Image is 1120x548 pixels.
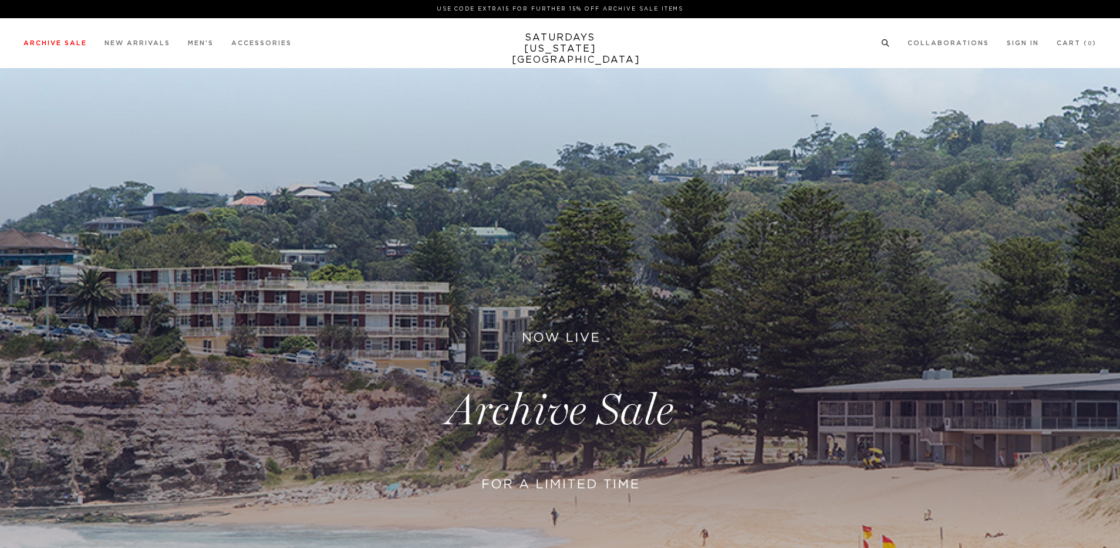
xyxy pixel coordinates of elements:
small: 0 [1088,41,1092,46]
a: New Arrivals [104,40,170,46]
a: Cart (0) [1057,40,1097,46]
a: Archive Sale [23,40,87,46]
p: Use Code EXTRA15 for Further 15% Off Archive Sale Items [28,5,1092,13]
a: Sign In [1007,40,1039,46]
a: Collaborations [908,40,989,46]
a: SATURDAYS[US_STATE][GEOGRAPHIC_DATA] [512,32,609,66]
a: Accessories [231,40,292,46]
a: Men's [188,40,214,46]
